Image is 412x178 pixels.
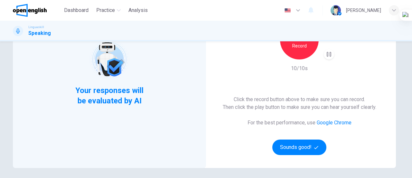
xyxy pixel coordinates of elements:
[64,6,89,14] span: Dashboard
[28,25,44,29] span: Linguaskill
[28,29,51,37] h1: Speaking
[284,8,292,13] img: en
[346,6,381,14] div: [PERSON_NAME]
[89,39,130,80] img: robot icon
[272,140,326,155] button: Sounds good!
[128,6,148,14] span: Analysis
[223,96,376,111] h6: Click the record button above to make sure you can record. Then click the play button to make sur...
[96,6,115,14] span: Practice
[317,120,351,126] a: Google Chrome
[248,119,351,127] h6: For the best performance, use
[126,5,150,16] button: Analysis
[13,4,47,17] img: OpenEnglish logo
[331,5,341,16] img: Profile picture
[292,42,307,50] h6: Record
[70,85,149,106] span: Your responses will be evaluated by AI
[61,5,91,16] button: Dashboard
[13,4,61,17] a: OpenEnglish logo
[94,5,123,16] button: Practice
[291,65,308,72] h6: 10/10s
